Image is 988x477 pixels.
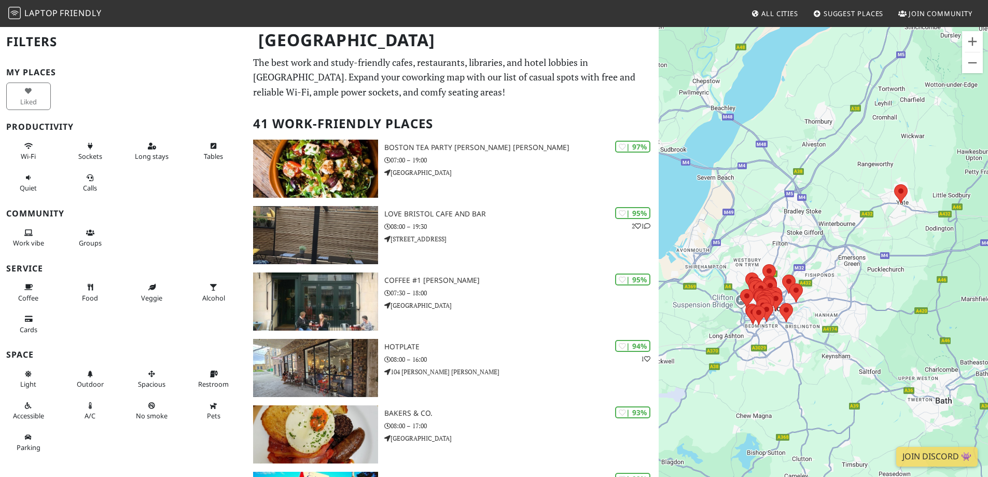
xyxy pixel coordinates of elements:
[13,238,44,248] span: People working
[384,168,659,178] p: [GEOGRAPHIC_DATA]
[207,411,220,420] span: Pet friendly
[615,274,650,285] div: | 95%
[6,169,51,197] button: Quiet
[18,293,38,303] span: Coffee
[824,9,884,18] span: Suggest Places
[130,365,174,393] button: Spacious
[68,397,113,425] button: A/C
[253,206,378,264] img: Love bristol cafe and bar
[6,310,51,338] button: Cards
[135,152,169,161] span: Long stays
[253,405,378,464] img: Bakers & Co.
[384,155,659,165] p: 07:00 – 19:00
[615,141,650,153] div: | 97%
[909,9,972,18] span: Join Community
[17,443,40,452] span: Parking
[384,301,659,310] p: [GEOGRAPHIC_DATA]
[384,222,659,231] p: 08:00 – 19:30
[202,293,225,303] span: Alcohol
[191,279,236,306] button: Alcohol
[641,354,650,364] p: 1
[130,279,174,306] button: Veggie
[82,293,98,303] span: Food
[384,276,659,285] h3: Coffee #1 [PERSON_NAME]
[247,206,659,264] a: Love bristol cafe and bar | 95% 21 Love bristol cafe and bar 08:00 – 19:30 [STREET_ADDRESS]
[6,209,241,219] h3: Community
[20,183,37,193] span: Quiet
[6,350,241,360] h3: Space
[384,367,659,377] p: 104 [PERSON_NAME] [PERSON_NAME]
[8,7,21,19] img: LaptopFriendly
[6,365,51,393] button: Light
[247,339,659,397] a: Hotplate | 94% 1 Hotplate 08:00 – 16:00 104 [PERSON_NAME] [PERSON_NAME]
[6,67,241,77] h3: My Places
[130,397,174,425] button: No smoke
[384,288,659,298] p: 07:30 – 18:00
[136,411,168,420] span: Smoke free
[896,447,978,467] a: Join Discord 👾
[384,343,659,351] h3: Hotplate
[253,55,652,100] p: The best work and study-friendly cafes, restaurants, libraries, and hotel lobbies in [GEOGRAPHIC_...
[204,152,223,161] span: Work-friendly tables
[68,169,113,197] button: Calls
[191,365,236,393] button: Restroom
[6,26,241,58] h2: Filters
[962,52,983,73] button: Zoom out
[79,238,102,248] span: Group tables
[68,279,113,306] button: Food
[6,279,51,306] button: Coffee
[384,210,659,219] h3: Love bristol cafe and bar
[253,272,378,331] img: Coffee #1 Clifton
[77,379,104,389] span: Outdoor area
[247,272,659,331] a: Coffee #1 Clifton | 95% Coffee #1 [PERSON_NAME] 07:30 – 18:00 [GEOGRAPHIC_DATA]
[384,355,659,364] p: 08:00 – 16:00
[8,5,102,23] a: LaptopFriendly LaptopFriendly
[68,224,113,252] button: Groups
[20,379,36,389] span: Natural light
[6,397,51,425] button: Accessible
[68,138,113,165] button: Sockets
[60,7,101,19] span: Friendly
[138,379,165,389] span: Spacious
[24,7,58,19] span: Laptop
[384,409,659,418] h3: Bakers & Co.
[141,293,162,303] span: Veggie
[191,138,236,165] button: Tables
[13,411,44,420] span: Accessible
[384,433,659,443] p: [GEOGRAPHIC_DATA]
[198,379,229,389] span: Restroom
[21,152,36,161] span: Stable Wi-Fi
[384,143,659,152] h3: Boston Tea Party [PERSON_NAME] [PERSON_NAME]
[253,140,378,198] img: Boston Tea Party Stokes Croft
[85,411,95,420] span: Air conditioned
[250,26,657,54] h1: [GEOGRAPHIC_DATA]
[6,429,51,456] button: Parking
[130,138,174,165] button: Long stays
[191,397,236,425] button: Pets
[384,421,659,431] p: 08:00 – 17:00
[20,325,37,334] span: Credit cards
[615,340,650,352] div: | 94%
[615,406,650,418] div: | 93%
[761,9,798,18] span: All Cities
[6,224,51,252] button: Work vibe
[894,4,977,23] a: Join Community
[632,221,650,231] p: 2 1
[615,207,650,219] div: | 95%
[809,4,888,23] a: Suggest Places
[78,152,102,161] span: Power sockets
[253,339,378,397] img: Hotplate
[6,264,241,274] h3: Service
[253,108,652,140] h2: 41 Work-Friendly Places
[6,122,241,132] h3: Productivity
[962,31,983,52] button: Zoom in
[83,183,97,193] span: Video/audio calls
[747,4,802,23] a: All Cities
[247,405,659,464] a: Bakers & Co. | 93% Bakers & Co. 08:00 – 17:00 [GEOGRAPHIC_DATA]
[6,138,51,165] button: Wi-Fi
[68,365,113,393] button: Outdoor
[384,234,659,244] p: [STREET_ADDRESS]
[247,140,659,198] a: Boston Tea Party Stokes Croft | 97% Boston Tea Party [PERSON_NAME] [PERSON_NAME] 07:00 – 19:00 [G...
